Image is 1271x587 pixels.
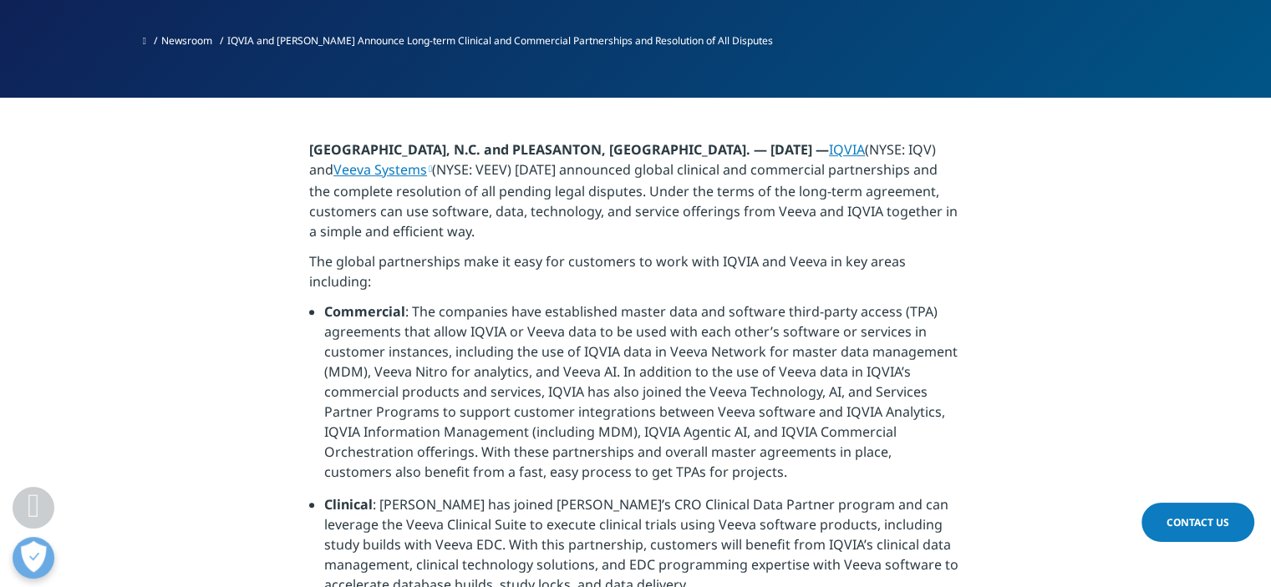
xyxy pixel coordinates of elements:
strong: [GEOGRAPHIC_DATA], N.C. and PLEASANTON, [GEOGRAPHIC_DATA]. — [DATE] — [309,140,829,159]
a: Newsroom [161,33,212,48]
a: Contact Us [1141,503,1254,542]
strong: Commercial [324,302,405,321]
a: IQVIA [829,140,865,159]
a: Veeva Systems [333,160,432,179]
strong: Clinical [324,495,373,514]
p: The global partnerships make it easy for customers to work with IQVIA and Veeva in key areas incl... [309,251,962,301]
p: (NYSE: IQV) and (NYSE: VEEV) [DATE] announced global clinical and commercial partnerships and the... [309,139,962,251]
span: IQVIA and [PERSON_NAME] Announce Long-term Clinical and Commercial Partnerships and Resolution of... [227,33,773,48]
span: Contact Us [1167,515,1229,529]
li: : The companies have established master data and software third-party access (TPA) agreements tha... [324,301,962,494]
button: Ouvrir le centre de préférences [13,537,54,579]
